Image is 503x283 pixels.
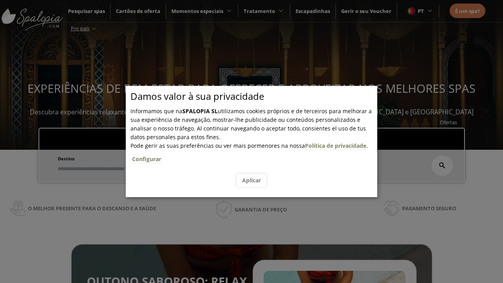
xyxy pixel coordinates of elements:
[132,155,161,163] a: Configurar
[237,174,266,187] button: Aplicar
[182,107,218,115] b: SPALOPIA SL
[130,142,305,149] span: Pode gerir as suas preferências ou ver mais pormenores na nossa
[130,142,377,168] span: .
[130,92,377,101] p: Damos valor à sua privacidade
[130,107,372,141] span: Informamos que na utilizamos cookies próprios e de terceiros para melhorar a sua experiência de n...
[305,142,366,150] a: Política de privacidade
